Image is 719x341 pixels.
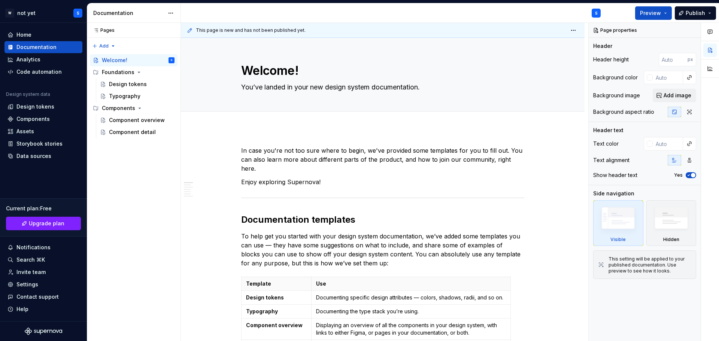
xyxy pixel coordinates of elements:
div: Foundations [90,66,178,78]
button: Help [4,303,82,315]
textarea: You’ve landed in your new design system documentation. [240,81,523,93]
p: Documenting specific design attributes — colors, shadows, radii, and so on. [316,294,506,301]
p: Use [316,280,506,287]
a: Documentation [4,41,82,53]
a: Settings [4,278,82,290]
button: Preview [635,6,672,20]
input: Auto [659,53,688,66]
div: Side navigation [593,190,634,197]
div: Components [90,102,178,114]
a: Component detail [97,126,178,138]
strong: Component overview [246,322,303,328]
div: W [5,9,14,18]
button: Publish [675,6,716,20]
div: Design system data [6,91,50,97]
div: Pages [90,27,115,33]
div: Current plan : Free [6,205,81,212]
button: Search ⌘K [4,254,82,266]
div: Component overview [109,116,165,124]
span: Upgrade plan [29,220,64,227]
div: Settings [16,281,38,288]
a: Assets [4,125,82,137]
button: Wnot yetS [1,5,85,21]
div: Background color [593,74,638,81]
p: In case you're not too sure where to begin, we've provided some templates for you to fill out. Yo... [241,146,524,173]
div: Hidden [663,237,679,243]
a: Analytics [4,54,82,66]
input: Auto [653,137,683,150]
div: Text alignment [593,156,629,164]
div: Show header text [593,171,637,179]
div: Data sources [16,152,51,160]
a: Component overview [97,114,178,126]
button: Add image [653,89,696,102]
a: Home [4,29,82,41]
a: Invite team [4,266,82,278]
div: Assets [16,128,34,135]
span: Add image [664,92,691,99]
a: Typography [97,90,178,102]
div: Help [16,305,28,313]
div: not yet [17,9,36,17]
span: Publish [686,9,705,17]
a: Components [4,113,82,125]
p: Enjoy exploring Supernova! [241,177,524,186]
div: Documentation [16,43,57,51]
div: Documentation [93,9,164,17]
p: Documenting the type stack you’re using. [316,308,506,315]
span: This page is new and has not been published yet. [196,27,306,33]
div: S [77,10,79,16]
a: Data sources [4,150,82,162]
svg: Supernova Logo [25,328,62,335]
div: Background aspect ratio [593,108,654,116]
div: Component detail [109,128,156,136]
button: Upgrade plan [6,217,81,230]
button: Notifications [4,241,82,253]
div: Foundations [102,68,134,76]
p: Displaying an overview of all the components in your design system, with links to either Figma, o... [316,322,506,337]
div: Home [16,31,31,39]
strong: Typography [246,308,278,314]
a: Storybook stories [4,138,82,150]
button: Add [90,41,118,51]
a: Welcome!S [90,54,178,66]
div: Background image [593,92,640,99]
label: Yes [674,172,683,178]
div: Components [16,115,50,123]
div: Contact support [16,293,59,301]
div: Search ⌘K [16,256,45,264]
div: Invite team [16,268,46,276]
div: Header height [593,56,629,63]
span: Add [99,43,109,49]
div: Notifications [16,244,51,251]
a: Design tokens [97,78,178,90]
p: Template [246,280,307,287]
div: Components [102,104,135,112]
div: S [595,10,598,16]
h2: Documentation templates [241,214,524,226]
strong: Design tokens [246,294,284,301]
div: Code automation [16,68,62,76]
input: Auto [653,71,683,84]
div: Visible [593,200,643,246]
div: Hidden [646,200,697,246]
div: Visible [610,237,626,243]
div: Typography [109,92,140,100]
p: To help get you started with your design system documentation, we’ve added some templates you can... [241,232,524,268]
div: Design tokens [16,103,54,110]
div: Header text [593,127,624,134]
div: Text color [593,140,619,147]
div: Analytics [16,56,40,63]
a: Design tokens [4,101,82,113]
p: px [688,57,693,63]
div: Header [593,42,612,50]
div: Storybook stories [16,140,63,147]
div: Page tree [90,54,178,138]
button: Contact support [4,291,82,303]
div: Design tokens [109,80,147,88]
div: Welcome! [102,57,127,64]
div: This setting will be applied to your published documentation. Use preview to see how it looks. [609,256,691,274]
a: Code automation [4,66,82,78]
span: Preview [640,9,661,17]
